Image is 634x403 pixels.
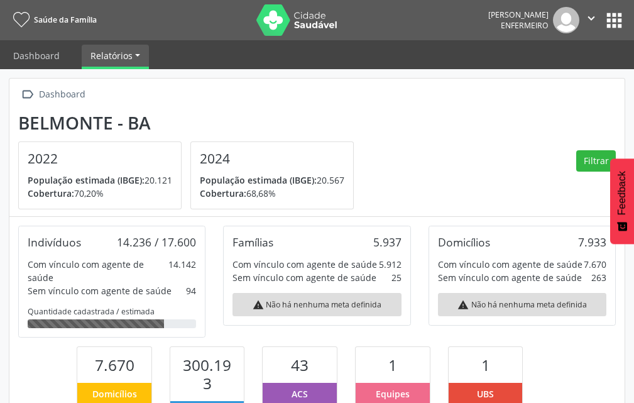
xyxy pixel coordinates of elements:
[200,187,344,200] p: 68,68%
[438,271,582,284] div: Sem vínculo com agente de saúde
[584,11,598,25] i: 
[388,355,397,375] span: 1
[291,355,309,375] span: 43
[28,235,81,249] div: Indivíduos
[82,45,149,67] a: Relatórios
[501,20,549,31] span: Enfermeiro
[18,86,87,104] a:  Dashboard
[28,187,74,199] span: Cobertura:
[28,151,172,167] h4: 2022
[391,271,402,284] div: 25
[28,306,196,317] div: Quantidade cadastrada / estimada
[200,174,317,186] span: População estimada (IBGE):
[576,150,616,172] button: Filtrar
[232,235,273,249] div: Famílias
[481,355,490,375] span: 1
[603,9,625,31] button: apps
[610,158,634,244] button: Feedback - Mostrar pesquisa
[168,258,196,284] div: 14.142
[292,387,308,400] span: ACS
[28,258,168,284] div: Com vínculo com agente de saúde
[4,45,68,67] a: Dashboard
[186,284,196,297] div: 94
[438,258,582,271] div: Com vínculo com agente de saúde
[477,387,494,400] span: UBS
[28,187,172,200] p: 70,20%
[579,7,603,33] button: 
[438,293,606,316] div: Não há nenhuma meta definida
[9,9,97,30] a: Saúde da Família
[183,355,231,394] span: 300.193
[18,113,363,133] div: Belmonte - BA
[18,86,36,104] i: 
[379,258,402,271] div: 5.912
[117,235,196,249] div: 14.236 / 17.600
[591,271,606,284] div: 263
[34,14,97,25] span: Saúde da Família
[200,187,246,199] span: Cobertura:
[457,299,469,311] i: warning
[28,174,172,187] p: 20.121
[438,235,490,249] div: Domicílios
[253,299,264,311] i: warning
[36,86,87,104] div: Dashboard
[553,7,579,33] img: img
[488,9,549,20] div: [PERSON_NAME]
[232,293,401,316] div: Não há nenhuma meta definida
[28,284,172,297] div: Sem vínculo com agente de saúde
[90,50,133,62] span: Relatórios
[28,174,145,186] span: População estimada (IBGE):
[200,151,344,167] h4: 2024
[616,171,628,215] span: Feedback
[373,235,402,249] div: 5.937
[584,258,606,271] div: 7.670
[95,355,134,375] span: 7.670
[578,235,606,249] div: 7.933
[376,387,410,400] span: Equipes
[232,271,376,284] div: Sem vínculo com agente de saúde
[232,258,377,271] div: Com vínculo com agente de saúde
[200,174,344,187] p: 20.567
